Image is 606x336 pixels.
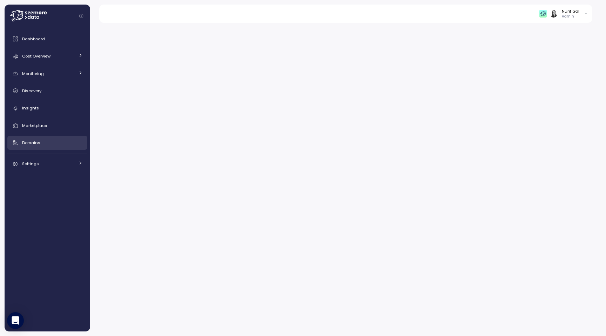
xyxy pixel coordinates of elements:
span: Settings [22,161,39,167]
span: Dashboard [22,36,45,42]
a: Monitoring [7,67,87,81]
a: Insights [7,101,87,115]
a: Cost Overview [7,49,87,63]
span: Discovery [22,88,41,94]
a: Dashboard [7,32,87,46]
a: Discovery [7,84,87,98]
a: Settings [7,157,87,171]
span: Insights [22,105,39,111]
p: Admin [562,14,579,19]
a: Domains [7,136,87,150]
div: Nurit Gal [562,8,579,14]
span: Cost Overview [22,53,50,59]
span: Marketplace [22,123,47,128]
div: Open Intercom Messenger [7,312,24,329]
span: Domains [22,140,40,146]
span: Monitoring [22,71,44,76]
img: 65f98ecb31a39d60f1f315eb.PNG [539,10,547,17]
button: Collapse navigation [77,13,86,19]
a: Marketplace [7,119,87,133]
img: ACg8ocIVugc3DtI--ID6pffOeA5XcvoqExjdOmyrlhjOptQpqjom7zQ=s96-c [550,10,557,17]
